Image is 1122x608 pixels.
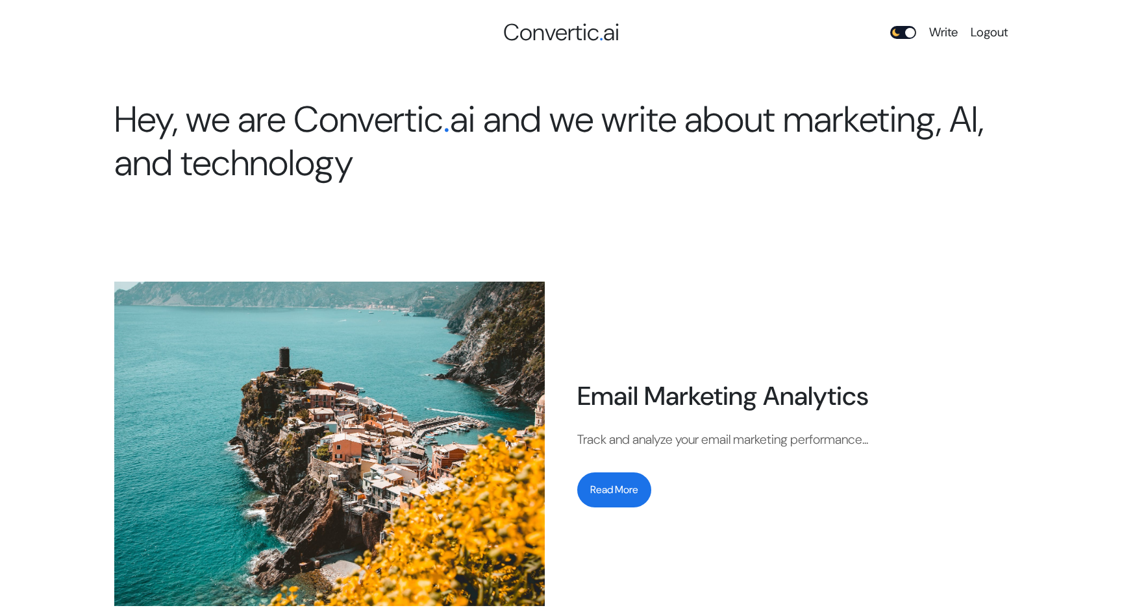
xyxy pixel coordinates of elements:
[577,472,1008,507] a: Read More
[577,472,651,507] button: Read More
[971,23,1008,42] span: Logout
[929,23,958,42] a: Write
[577,430,1008,449] p: Track and analyze your email marketing performance...
[114,97,1008,184] h1: Hey, we are Convertic ai and we write about marketing, AI, and technology
[891,28,901,37] img: moon
[599,17,603,47] span: .
[412,15,710,50] a: Convertic.ai
[577,380,1008,411] h1: Email Marketing Analytics
[443,95,450,143] span: .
